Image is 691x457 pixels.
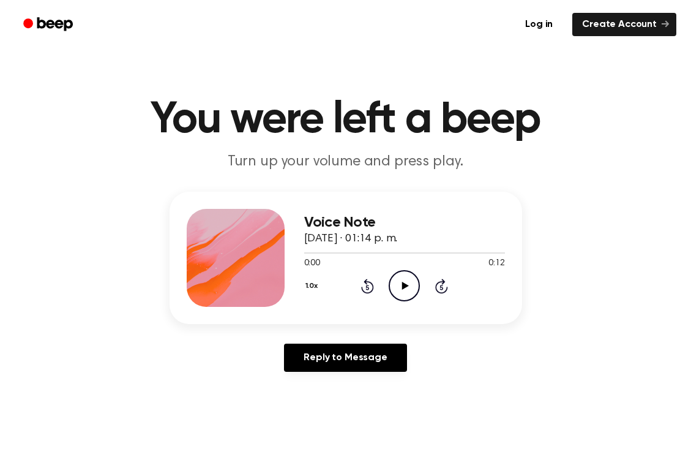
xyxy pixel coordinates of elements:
[284,344,406,372] a: Reply to Message
[111,152,581,172] p: Turn up your volume and press play.
[15,13,84,37] a: Beep
[304,233,398,244] span: [DATE] · 01:14 p. m.
[304,276,323,296] button: 1.0x
[304,214,505,231] h3: Voice Note
[304,257,320,270] span: 0:00
[513,10,565,39] a: Log in
[488,257,504,270] span: 0:12
[32,98,659,142] h1: You were left a beep
[572,13,676,36] a: Create Account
